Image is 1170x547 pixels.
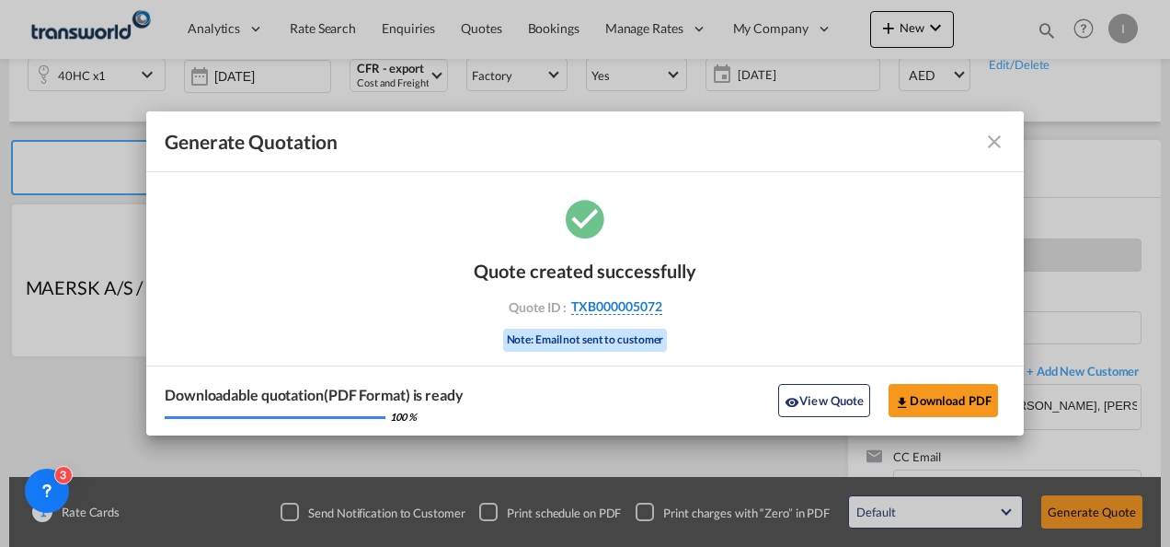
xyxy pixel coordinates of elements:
md-icon: icon-checkbox-marked-circle [562,195,608,241]
md-icon: icon-close fg-AAA8AD cursor m-0 [983,131,1005,153]
span: TXB000005072 [571,298,662,315]
div: Quote created successfully [474,260,696,282]
md-icon: icon-download [895,395,910,410]
div: Quote ID : [478,298,692,315]
div: 100 % [390,410,417,424]
md-icon: icon-eye [785,395,799,410]
button: icon-eyeView Quote [778,384,870,417]
md-dialog: Generate Quotation Quote ... [146,111,1024,436]
button: Download PDF [889,384,998,417]
div: Note: Email not sent to customer [503,329,668,352]
div: Downloadable quotation(PDF Format) is ready [165,385,464,405]
span: Generate Quotation [165,130,338,154]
